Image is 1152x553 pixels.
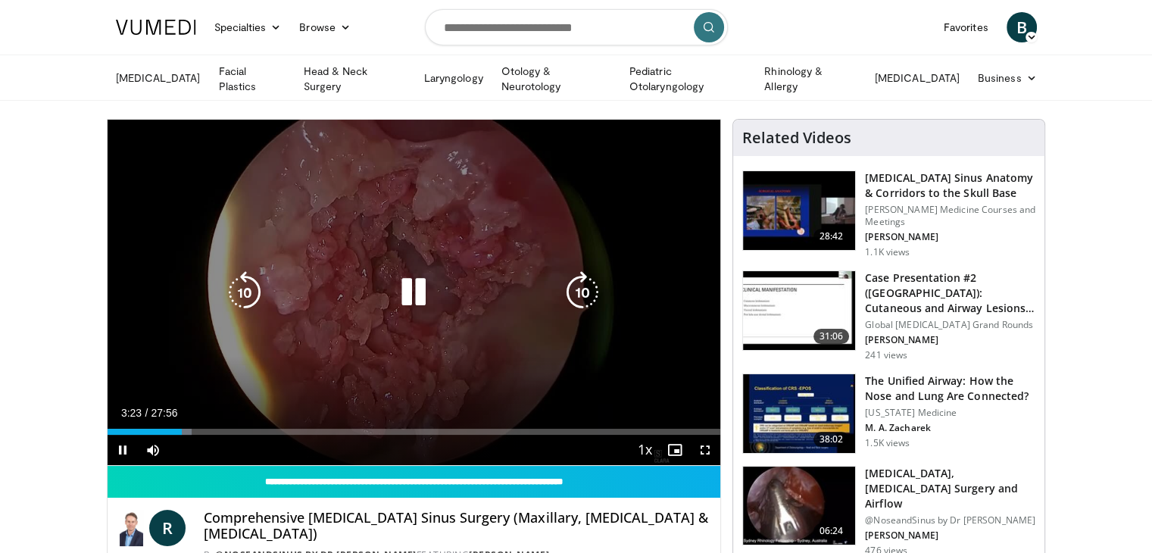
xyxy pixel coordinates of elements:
[742,170,1035,258] a: 28:42 [MEDICAL_DATA] Sinus Anatomy & Corridors to the Skull Base [PERSON_NAME] Medicine Courses a...
[865,270,1035,316] h3: Case Presentation #2 ([GEOGRAPHIC_DATA]): Cutaneous and Airway Lesions i…
[620,64,755,94] a: Pediatric Otolaryngology
[1007,12,1037,42] a: B
[690,435,720,465] button: Fullscreen
[108,435,138,465] button: Pause
[205,12,291,42] a: Specialties
[813,523,850,539] span: 06:24
[743,171,855,250] img: 276d523b-ec6d-4eb7-b147-bbf3804ee4a7.150x105_q85_crop-smart_upscale.jpg
[742,373,1035,454] a: 38:02 The Unified Airway: How the Nose and Lung Are Connected? [US_STATE] Medicine M. A. Zacharek...
[116,20,196,35] img: VuMedi Logo
[813,229,850,244] span: 28:42
[107,63,210,93] a: [MEDICAL_DATA]
[290,12,360,42] a: Browse
[865,407,1035,419] p: [US_STATE] Medicine
[969,63,1046,93] a: Business
[120,510,144,546] img: @NoseandSinus by Dr Richard Harvey
[138,435,168,465] button: Mute
[294,64,414,94] a: Head & Neck Surgery
[865,530,1035,542] p: [PERSON_NAME]
[204,510,708,542] h4: Comprehensive [MEDICAL_DATA] Sinus Surgery (Maxillary, [MEDICAL_DATA] & [MEDICAL_DATA])
[149,510,186,546] a: R
[865,204,1035,228] p: [PERSON_NAME] Medicine Courses and Meetings
[865,514,1035,526] p: @NoseandSinus by Dr [PERSON_NAME]
[813,329,850,344] span: 31:06
[935,12,997,42] a: Favorites
[865,170,1035,201] h3: [MEDICAL_DATA] Sinus Anatomy & Corridors to the Skull Base
[865,246,910,258] p: 1.1K views
[151,407,177,419] span: 27:56
[629,435,660,465] button: Playback Rate
[492,64,620,94] a: Otology & Neurotology
[660,435,690,465] button: Enable picture-in-picture mode
[108,120,721,466] video-js: Video Player
[865,319,1035,331] p: Global [MEDICAL_DATA] Grand Rounds
[145,407,148,419] span: /
[415,63,492,93] a: Laryngology
[865,231,1035,243] p: [PERSON_NAME]
[865,373,1035,404] h3: The Unified Airway: How the Nose and Lung Are Connected?
[742,270,1035,361] a: 31:06 Case Presentation #2 ([GEOGRAPHIC_DATA]): Cutaneous and Airway Lesions i… Global [MEDICAL_D...
[121,407,142,419] span: 3:23
[866,63,969,93] a: [MEDICAL_DATA]
[743,374,855,453] img: fce5840f-3651-4d2e-85b0-3edded5ac8fb.150x105_q85_crop-smart_upscale.jpg
[742,129,851,147] h4: Related Videos
[865,437,910,449] p: 1.5K views
[743,467,855,545] img: 5c1a841c-37ed-4666-a27e-9093f124e297.150x105_q85_crop-smart_upscale.jpg
[209,64,294,94] a: Facial Plastics
[865,422,1035,434] p: M. A. Zacharek
[865,349,907,361] p: 241 views
[743,271,855,350] img: 283069f7-db48-4020-b5ba-d883939bec3b.150x105_q85_crop-smart_upscale.jpg
[865,466,1035,511] h3: [MEDICAL_DATA],[MEDICAL_DATA] Surgery and Airflow
[865,334,1035,346] p: [PERSON_NAME]
[755,64,866,94] a: Rhinology & Allergy
[813,432,850,447] span: 38:02
[108,429,721,435] div: Progress Bar
[425,9,728,45] input: Search topics, interventions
